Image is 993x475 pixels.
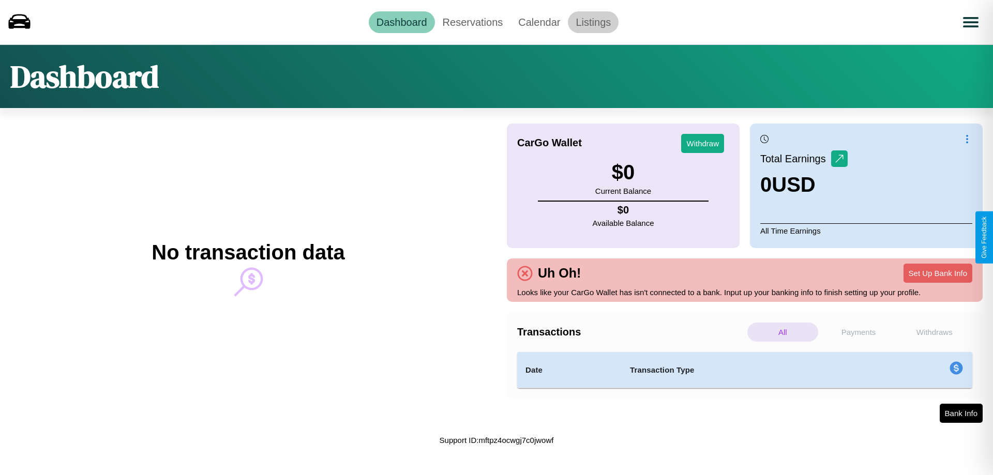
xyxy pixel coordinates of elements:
table: simple table [517,352,972,388]
button: Withdraw [681,134,724,153]
h4: CarGo Wallet [517,137,582,149]
h4: Uh Oh! [533,266,586,281]
button: Bank Info [940,404,983,423]
h4: $ 0 [593,204,654,216]
h3: $ 0 [595,161,651,184]
p: Withdraws [899,323,970,342]
a: Calendar [510,11,568,33]
button: Set Up Bank Info [904,264,972,283]
h3: 0 USD [760,173,848,196]
p: Payments [823,323,894,342]
h4: Transactions [517,326,745,338]
p: Current Balance [595,184,651,198]
h1: Dashboard [10,55,159,98]
p: Looks like your CarGo Wallet has isn't connected to a bank. Input up your banking info to finish ... [517,285,972,299]
a: Dashboard [369,11,435,33]
a: Listings [568,11,619,33]
div: Give Feedback [981,217,988,258]
button: Open menu [956,8,985,37]
p: Support ID: mftpz4ocwgj7c0jwowf [440,433,554,447]
a: Reservations [435,11,511,33]
h4: Transaction Type [630,364,865,376]
p: Available Balance [593,216,654,230]
h2: No transaction data [152,241,344,264]
p: Total Earnings [760,149,831,168]
p: All Time Earnings [760,223,972,238]
h4: Date [525,364,613,376]
p: All [747,323,818,342]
